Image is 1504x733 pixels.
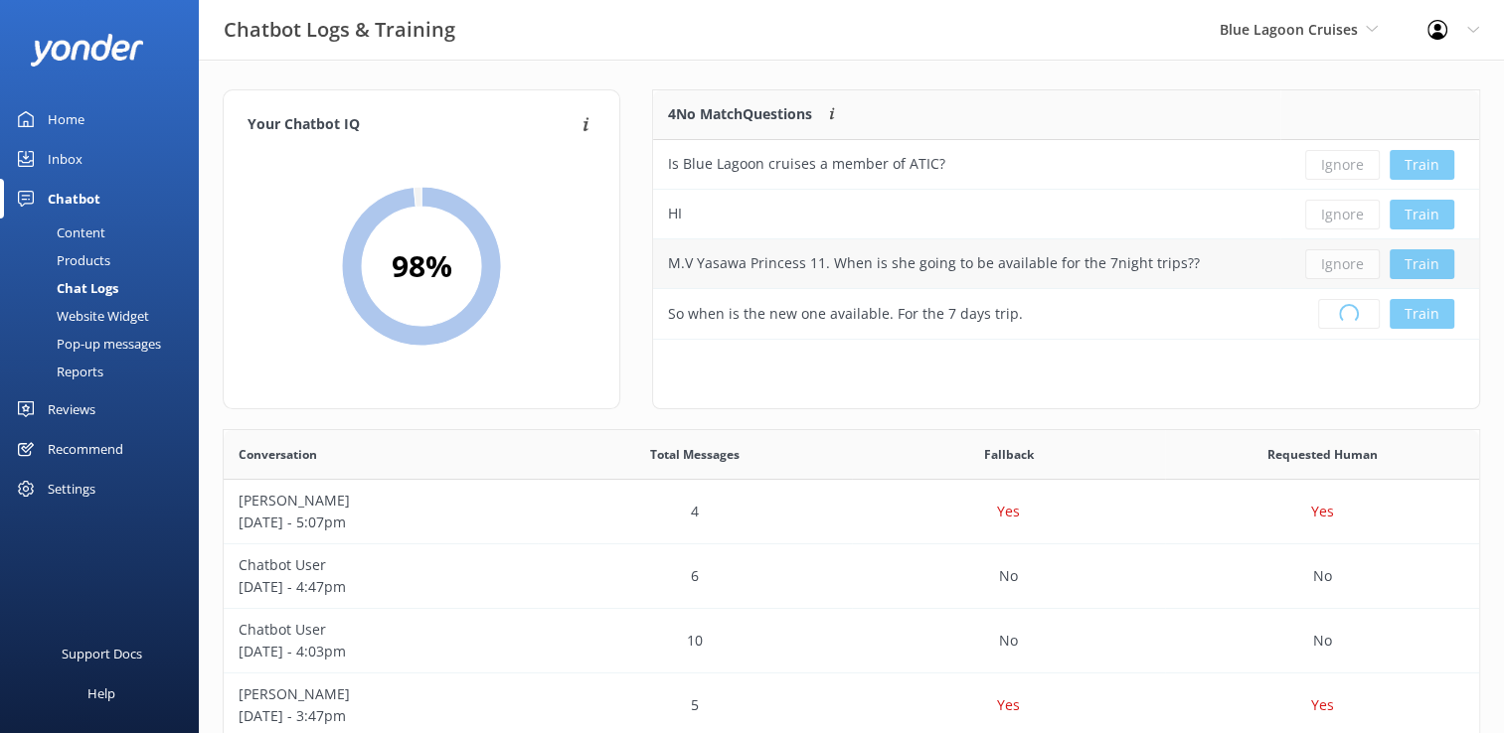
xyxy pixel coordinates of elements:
p: [PERSON_NAME] [239,683,523,705]
p: Yes [1311,501,1334,522]
p: No [999,565,1018,587]
p: [DATE] - 4:03pm [239,641,523,662]
span: Blue Lagoon Cruises [1220,20,1358,39]
p: 6 [691,565,699,587]
div: grid [653,140,1479,339]
h3: Chatbot Logs & Training [224,14,455,46]
a: Pop-up messages [12,330,199,358]
h2: 98 % [392,242,452,290]
p: No [1313,630,1332,652]
div: Settings [48,469,95,509]
div: Is Blue Lagoon cruises a member of ATIC? [668,153,945,175]
div: Help [87,673,115,713]
div: So when is the new one available. For the 7 days trip. [668,303,1023,325]
p: 4 [691,501,699,522]
div: Inbox [48,139,83,179]
div: row [653,289,1479,339]
a: Content [12,219,199,246]
span: Requested Human [1267,445,1378,464]
p: [DATE] - 5:07pm [239,512,523,533]
a: Website Widget [12,302,199,330]
span: Conversation [239,445,317,464]
div: row [224,544,1479,609]
div: HI [668,203,682,224]
p: Chatbot User [239,554,523,576]
div: Chat Logs [12,274,118,302]
div: Content [12,219,105,246]
div: row [653,239,1479,289]
a: Products [12,246,199,274]
p: 10 [687,630,703,652]
h4: Your Chatbot IQ [248,114,577,136]
p: 4 No Match Questions [668,103,812,125]
div: M.V Yasawa Princess 11. When is she going to be available for the 7night trips?? [668,252,1200,274]
p: Yes [997,501,1020,522]
div: Support Docs [62,634,142,673]
p: [PERSON_NAME] [239,490,523,512]
div: Chatbot [48,179,100,219]
p: [DATE] - 4:47pm [239,576,523,598]
span: Fallback [983,445,1033,464]
p: No [1313,565,1332,587]
div: Home [48,99,84,139]
div: row [653,140,1479,190]
p: 5 [691,694,699,716]
div: Products [12,246,110,274]
img: yonder-white-logo.png [30,34,144,67]
div: row [653,190,1479,239]
p: Yes [1311,694,1334,716]
p: [DATE] - 3:47pm [239,705,523,727]
p: No [999,630,1018,652]
p: Chatbot User [239,619,523,641]
div: Reports [12,358,103,385]
a: Chat Logs [12,274,199,302]
div: row [224,480,1479,544]
div: Pop-up messages [12,330,161,358]
div: row [224,609,1479,673]
span: Total Messages [650,445,740,464]
p: Yes [997,694,1020,716]
div: Website Widget [12,302,149,330]
div: Recommend [48,429,123,469]
a: Reports [12,358,199,385]
div: Reviews [48,389,95,429]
